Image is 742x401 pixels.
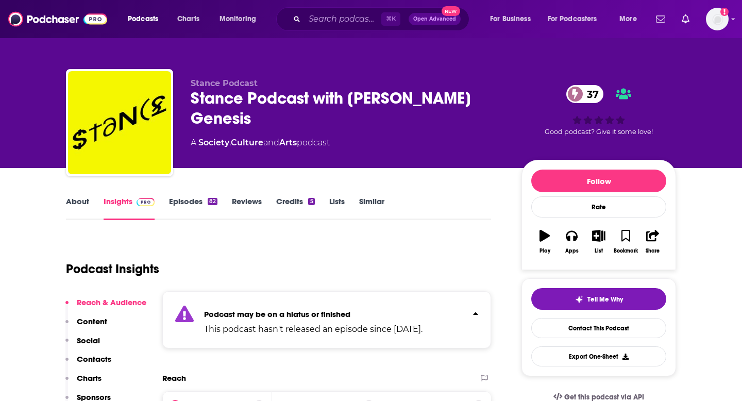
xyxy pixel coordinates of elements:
img: Stance Podcast with Chrystal Genesis [68,71,171,174]
p: Reach & Audience [77,297,146,307]
span: Monitoring [220,12,256,26]
span: Open Advanced [413,16,456,22]
button: Share [639,223,666,260]
p: Contacts [77,354,111,364]
span: For Business [490,12,531,26]
p: Charts [77,373,102,383]
div: Bookmark [614,248,638,254]
a: Similar [359,196,384,220]
a: 37 [566,85,604,103]
a: Arts [279,138,297,147]
button: Reach & Audience [65,297,146,316]
a: Show notifications dropdown [652,10,669,28]
div: Apps [565,248,579,254]
button: Content [65,316,107,336]
h2: Reach [162,373,186,383]
span: 37 [577,85,604,103]
div: List [595,248,603,254]
p: Content [77,316,107,326]
span: Podcasts [128,12,158,26]
button: Social [65,336,100,355]
span: More [619,12,637,26]
button: Play [531,223,558,260]
button: Show profile menu [706,8,729,30]
button: open menu [121,11,172,27]
a: About [66,196,89,220]
span: For Podcasters [548,12,597,26]
button: tell me why sparkleTell Me Why [531,288,666,310]
span: Good podcast? Give it some love! [545,128,653,136]
button: Follow [531,170,666,192]
button: Bookmark [612,223,639,260]
img: User Profile [706,8,729,30]
button: open menu [483,11,544,27]
span: and [263,138,279,147]
a: Episodes82 [169,196,217,220]
p: This podcast hasn't released an episode since [DATE]. [204,323,423,336]
button: Open AdvancedNew [409,13,461,25]
a: Charts [171,11,206,27]
svg: Add a profile image [720,8,729,16]
div: Search podcasts, credits, & more... [286,7,479,31]
strong: Podcast may be on a hiatus or finished [204,309,350,319]
button: open menu [212,11,269,27]
img: Podchaser - Follow, Share and Rate Podcasts [8,9,107,29]
a: Reviews [232,196,262,220]
span: Stance Podcast [191,78,258,88]
div: A podcast [191,137,330,149]
a: Show notifications dropdown [678,10,694,28]
section: Click to expand status details [162,291,491,348]
button: Export One-Sheet [531,346,666,366]
a: Culture [231,138,263,147]
span: New [442,6,460,16]
a: Credits5 [276,196,314,220]
span: Charts [177,12,199,26]
button: open menu [612,11,650,27]
div: Share [646,248,660,254]
input: Search podcasts, credits, & more... [305,11,381,27]
button: open menu [541,11,612,27]
button: Contacts [65,354,111,373]
span: , [229,138,231,147]
div: 37Good podcast? Give it some love! [521,78,676,142]
p: Social [77,336,100,345]
div: Rate [531,196,666,218]
h1: Podcast Insights [66,261,159,277]
a: Contact This Podcast [531,318,666,338]
span: Tell Me Why [587,295,623,304]
span: Logged in as redsetterpr [706,8,729,30]
span: ⌘ K [381,12,400,26]
img: tell me why sparkle [575,295,583,304]
button: Apps [558,223,585,260]
div: 5 [308,198,314,205]
img: Podchaser Pro [137,198,155,206]
button: List [585,223,612,260]
a: InsightsPodchaser Pro [104,196,155,220]
button: Charts [65,373,102,392]
a: Society [198,138,229,147]
a: Lists [329,196,345,220]
div: 82 [208,198,217,205]
div: Play [539,248,550,254]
